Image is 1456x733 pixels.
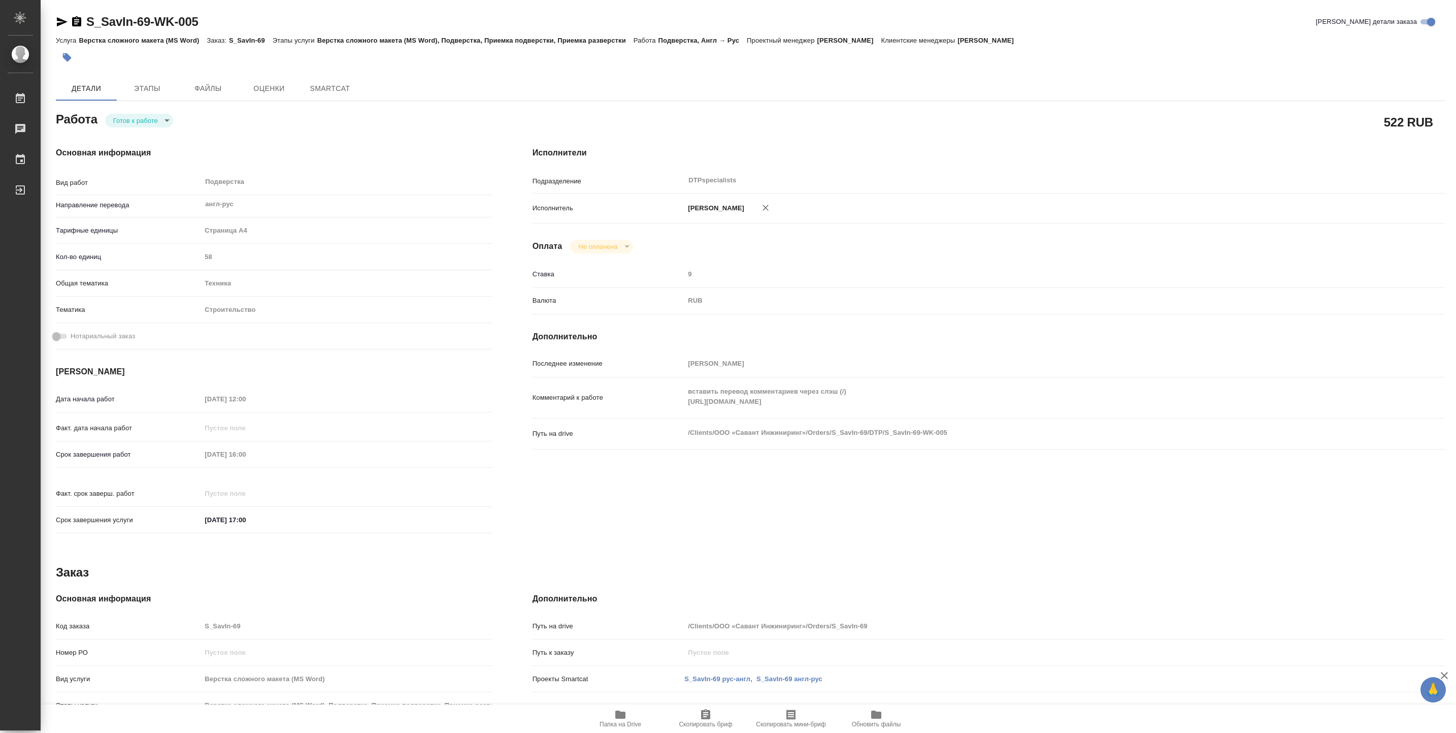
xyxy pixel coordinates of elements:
h4: Основная информация [56,147,492,159]
input: Пустое поле [201,619,491,633]
input: Пустое поле [201,392,290,406]
button: Добавить тэг [56,46,78,69]
span: Скопировать бриф [679,721,732,728]
p: Клиентские менеджеры [881,37,957,44]
div: Техника [201,275,491,292]
p: Номер РО [56,648,201,658]
p: Верстка сложного макета (MS Word) [79,37,207,44]
p: Услуга [56,37,79,44]
input: Пустое поле [684,267,1369,281]
p: Тарифные единицы [56,226,201,236]
p: Путь на drive [533,429,685,439]
span: Файлы [184,82,233,95]
h4: Исполнители [533,147,1445,159]
button: Скопировать ссылку для ЯМессенджера [56,16,68,28]
textarea: вставить перевод комментариев через слэш (/) [URL][DOMAIN_NAME] [684,383,1369,410]
p: [PERSON_NAME] [957,37,1021,44]
h4: Дополнительно [533,331,1445,343]
input: ✎ Введи что-нибудь [201,513,290,527]
p: Код заказа [56,621,201,631]
p: Последнее изменение [533,359,685,369]
p: Направление перевода [56,200,201,210]
input: Пустое поле [201,421,290,435]
h2: Заказ [56,564,89,581]
div: RUB [684,292,1369,309]
a: S_SavIn-69 рус-англ, [684,675,752,683]
h2: Работа [56,109,97,128]
p: Срок завершения работ [56,450,201,460]
span: Этапы [123,82,172,95]
button: Не оплачена [575,242,620,251]
button: 🙏 [1420,677,1446,703]
h2: 522 RUB [1384,113,1433,131]
input: Пустое поле [201,486,290,501]
p: Путь к заказу [533,648,685,658]
p: Подверстка, Англ → Рус [658,37,747,44]
div: Готов к работе [105,114,173,128]
p: Факт. срок заверш. работ [56,489,201,499]
p: Проектный менеджер [747,37,817,44]
button: Скопировать ссылку [71,16,83,28]
p: Этапы услуги [56,700,201,711]
p: Кол-во единиц [56,252,201,262]
p: Дата начала работ [56,394,201,404]
span: SmartCat [306,82,354,95]
div: Строительство [201,301,491,318]
p: Срок завершения услуги [56,515,201,525]
p: [PERSON_NAME] [684,203,744,213]
button: Скопировать мини-бриф [748,705,834,733]
p: Этапы услуги [273,37,317,44]
span: Детали [62,82,111,95]
input: Пустое поле [684,356,1369,371]
p: Транслитерация названий [533,704,685,714]
input: Пустое поле [201,698,491,713]
p: Проекты Smartcat [533,674,685,684]
a: S_SavIn-69 англ-рус [756,675,822,683]
textarea: /Clients/ООО «Савант Инжиниринг»/Orders/S_SavIn-69/DTP/S_SavIn-69-WK-005 [684,424,1369,441]
div: Готов к работе [570,240,633,253]
input: Пустое поле [201,672,491,686]
p: Путь на drive [533,621,685,631]
p: Тематика [56,305,201,315]
button: Обновить файлы [834,705,919,733]
input: Пустое поле [201,447,290,462]
h4: Дополнительно [533,593,1445,605]
a: S_SavIn-69-WK-005 [86,15,198,28]
button: Скопировать бриф [663,705,748,733]
p: Подразделение [533,176,685,186]
span: Оценки [245,82,293,95]
span: Обновить файлы [852,721,901,728]
p: Вид услуги [56,674,201,684]
h4: Основная информация [56,593,492,605]
p: Комментарий к работе [533,393,685,403]
h4: Оплата [533,240,562,252]
p: Факт. дата начала работ [56,423,201,433]
p: [PERSON_NAME] [817,37,881,44]
input: Пустое поле [684,645,1369,660]
input: Пустое поле [201,645,491,660]
p: Валюта [533,296,685,306]
p: Исполнитель [533,203,685,213]
button: Готов к работе [110,116,161,125]
span: Нотариальный заказ [71,331,135,341]
h4: [PERSON_NAME] [56,366,492,378]
div: Страница А4 [201,222,491,239]
p: Ставка [533,269,685,279]
p: Заказ: [207,37,229,44]
input: Пустое поле [684,619,1369,633]
p: Работа [634,37,658,44]
span: 🙏 [1425,679,1442,700]
input: Пустое поле [201,249,491,264]
p: S_SavIn-69 [229,37,273,44]
p: Вид работ [56,178,201,188]
span: Папка на Drive [600,721,641,728]
p: Верстка сложного макета (MS Word), Подверстка, Приемка подверстки, Приемка разверстки [317,37,634,44]
span: Скопировать мини-бриф [756,721,825,728]
span: [PERSON_NAME] детали заказа [1316,17,1417,27]
button: Папка на Drive [578,705,663,733]
button: Удалить исполнителя [754,197,777,219]
p: Общая тематика [56,278,201,289]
